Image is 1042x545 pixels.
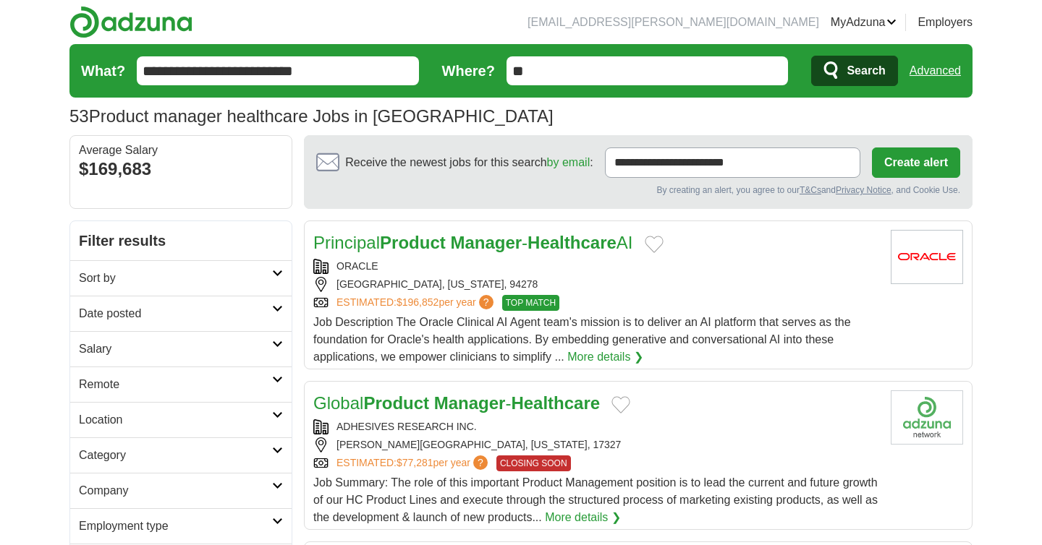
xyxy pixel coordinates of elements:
a: ESTIMATED:$196,852per year? [336,295,496,311]
div: ADHESIVES RESEARCH INC. [313,419,879,434]
a: Remote [70,366,292,402]
label: Where? [442,60,495,82]
span: CLOSING SOON [496,455,571,471]
button: Add to favorite jobs [611,396,630,413]
a: Category [70,437,292,473]
span: Job Description The Oracle Clinical AI Agent team's mission is to deliver an AI platform that ser... [313,316,851,363]
span: $77,281 [397,457,433,468]
button: Search [811,56,897,86]
a: Advanced [910,56,961,85]
span: Search [847,56,885,85]
h2: Employment type [79,518,272,535]
a: Employers [918,14,973,31]
h1: Product manager healthcare Jobs in [GEOGRAPHIC_DATA] [69,106,554,126]
strong: Manager [450,233,522,252]
span: ? [473,455,488,470]
button: Add to favorite jobs [645,236,664,253]
span: TOP MATCH [502,295,559,311]
h2: Date posted [79,305,272,322]
a: More details ❯ [567,348,643,366]
span: ? [479,295,494,309]
h2: Category [79,447,272,464]
a: Location [70,402,292,437]
strong: Product [380,233,446,252]
strong: Healthcare [528,233,617,252]
a: Date posted [70,296,292,331]
div: Average Salary [79,145,283,156]
li: [EMAIL_ADDRESS][PERSON_NAME][DOMAIN_NAME] [528,14,819,31]
img: Oracle logo [891,230,963,284]
a: Company [70,473,292,508]
span: $196,852 [397,296,439,308]
div: [PERSON_NAME][GEOGRAPHIC_DATA], [US_STATE], 17327 [313,437,879,452]
a: GlobalProduct Manager-Healthcare [313,393,600,413]
div: $169,683 [79,156,283,182]
h2: Filter results [70,221,292,260]
img: Company logo [891,390,963,445]
h2: Company [79,482,272,499]
a: by email [547,156,590,168]
a: T&Cs [800,185,821,195]
img: Adzuna logo [69,6,192,38]
label: What? [81,60,125,82]
a: Sort by [70,260,292,296]
h2: Sort by [79,270,272,287]
a: Salary [70,331,292,366]
a: ESTIMATED:$77,281per year? [336,455,491,471]
a: Privacy Notice [836,185,891,195]
span: Job Summary: The role of this important Product Management position is to lead the current and fu... [313,476,878,523]
span: Receive the newest jobs for this search : [345,154,593,171]
a: MyAdzuna [831,14,897,31]
button: Create alert [872,147,960,178]
a: PrincipalProduct Manager-HealthcareAI [313,233,633,252]
span: 53 [69,103,89,129]
a: ORACLE [336,260,378,272]
div: By creating an alert, you agree to our and , and Cookie Use. [316,184,960,197]
strong: Product [363,393,429,413]
h2: Location [79,411,272,429]
strong: Healthcare [511,393,600,413]
a: More details ❯ [545,509,621,526]
strong: Manager [434,393,506,413]
a: Employment type [70,508,292,544]
div: [GEOGRAPHIC_DATA], [US_STATE], 94278 [313,277,879,292]
h2: Remote [79,376,272,393]
h2: Salary [79,340,272,358]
